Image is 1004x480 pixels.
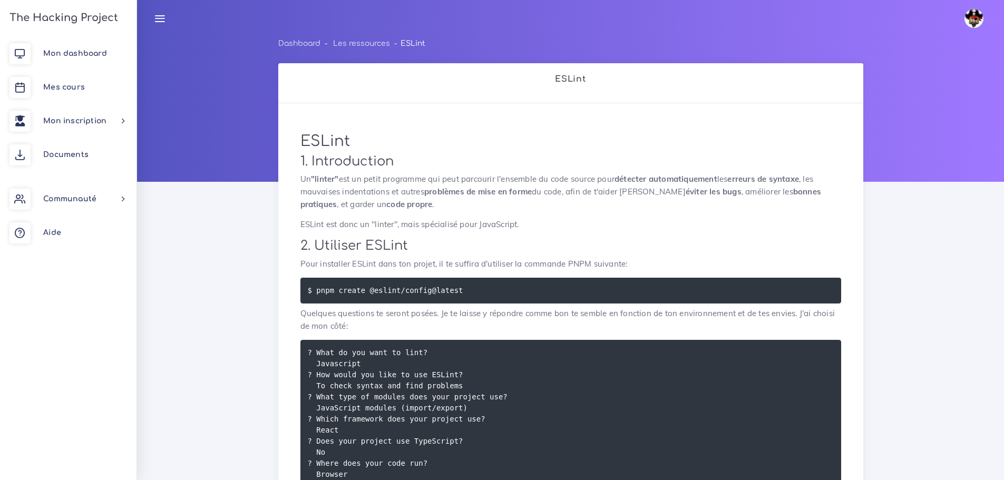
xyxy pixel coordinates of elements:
[300,173,841,211] p: Un est un petit programme qui peut parcourir l'ensemble du code source pour les , les mauvaises i...
[686,187,742,197] strong: éviter les bugs
[390,37,425,50] li: ESLint
[300,218,841,231] p: ESLint est donc un "linter", mais spécialisé pour JavaScript.
[43,83,85,91] span: Mes cours
[964,9,983,28] img: avatar
[308,285,466,296] code: $ pnpm create @eslint/config@latest
[386,199,432,209] strong: code propre
[300,133,841,151] h1: ESLint
[43,229,61,237] span: Aide
[424,187,532,197] strong: problèmes de mise en forme
[43,195,96,203] span: Communauté
[43,117,106,125] span: Mon inscription
[727,174,799,184] strong: erreurs de syntaxe
[6,12,118,24] h3: The Hacking Project
[43,151,89,159] span: Documents
[615,174,717,184] strong: détecter automatiquement
[300,154,841,169] h2: 1. Introduction
[300,238,841,253] h2: 2. Utiliser ESLint
[333,40,390,47] a: Les ressources
[300,307,841,332] p: Quelques questions te seront posées. Je te laisse y répondre comme bon te semble en fonction de t...
[289,74,852,84] h2: ESLint
[43,50,107,57] span: Mon dashboard
[300,258,841,270] p: Pour installer ESLint dans ton projet, il te suffira d'utiliser la commande PNPM suivante:
[278,40,320,47] a: Dashboard
[311,174,339,184] strong: "linter"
